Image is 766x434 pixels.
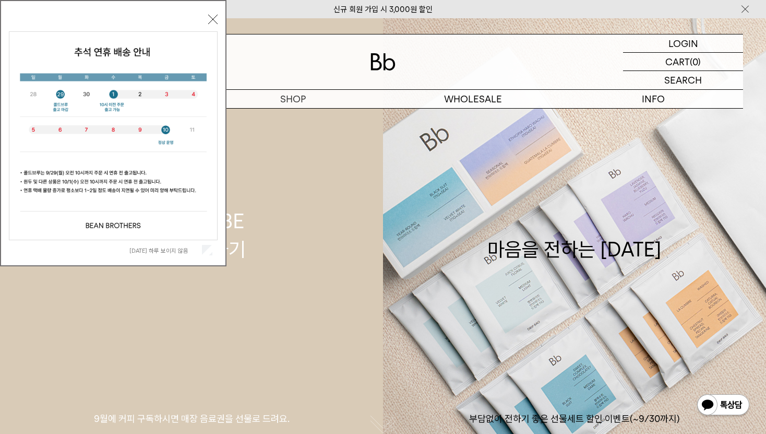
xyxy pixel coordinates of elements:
a: SHOP [203,90,383,108]
p: 부담없이 전하기 좋은 선물세트 할인 이벤트(~9/30까지) [383,413,766,425]
img: 5e4d662c6b1424087153c0055ceb1a13_140731.jpg [9,32,217,240]
a: 신규 회원 가입 시 3,000원 할인 [333,5,433,14]
a: CART (0) [623,53,743,71]
img: 카카오톡 채널 1:1 채팅 버튼 [696,393,750,418]
div: 마음을 전하는 [DATE] [487,207,662,263]
p: (0) [690,53,701,71]
button: 닫기 [208,15,218,24]
p: SEARCH [664,71,702,89]
p: INFO [563,90,743,108]
p: WHOLESALE [383,90,563,108]
img: 로고 [370,53,396,71]
p: LOGIN [668,34,698,52]
a: LOGIN [623,34,743,53]
p: CART [665,53,690,71]
label: [DATE] 하루 보이지 않음 [129,247,200,254]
